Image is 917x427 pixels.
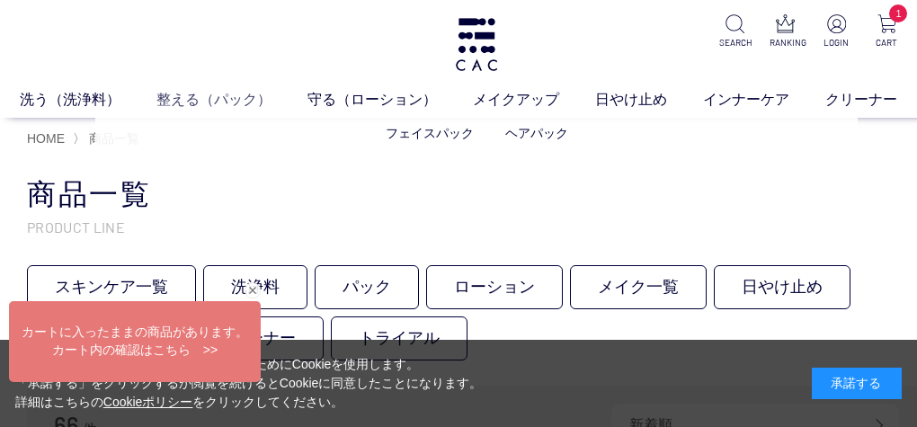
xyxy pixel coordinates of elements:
[27,131,65,146] a: HOME
[714,265,850,309] a: 日やけ止め
[20,89,156,111] a: 洗う（洗浄料）
[85,131,139,146] a: 商品一覧
[73,130,144,147] li: 〉
[89,131,139,146] span: 商品一覧
[103,395,193,409] a: Cookieポリシー
[812,368,902,399] div: 承諾する
[426,265,563,309] a: ローション
[453,18,500,71] img: logo
[505,126,568,140] a: ヘアパック
[719,36,752,49] p: SEARCH
[820,14,852,49] a: LOGIN
[307,89,473,111] a: 守る（ローション）
[719,14,752,49] a: SEARCH
[770,36,802,49] p: RANKING
[473,89,595,111] a: メイクアップ
[870,36,903,49] p: CART
[870,14,903,49] a: 1 CART
[889,4,907,22] span: 1
[315,265,419,309] a: パック
[703,89,825,111] a: インナーケア
[595,89,703,111] a: 日やけ止め
[203,265,307,309] a: 洗浄料
[331,316,467,360] a: トライアル
[570,265,707,309] a: メイク一覧
[820,36,852,49] p: LOGIN
[770,14,802,49] a: RANKING
[27,265,196,309] a: スキンケア一覧
[156,89,307,111] a: 整える（パック）
[386,126,474,140] a: フェイスパック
